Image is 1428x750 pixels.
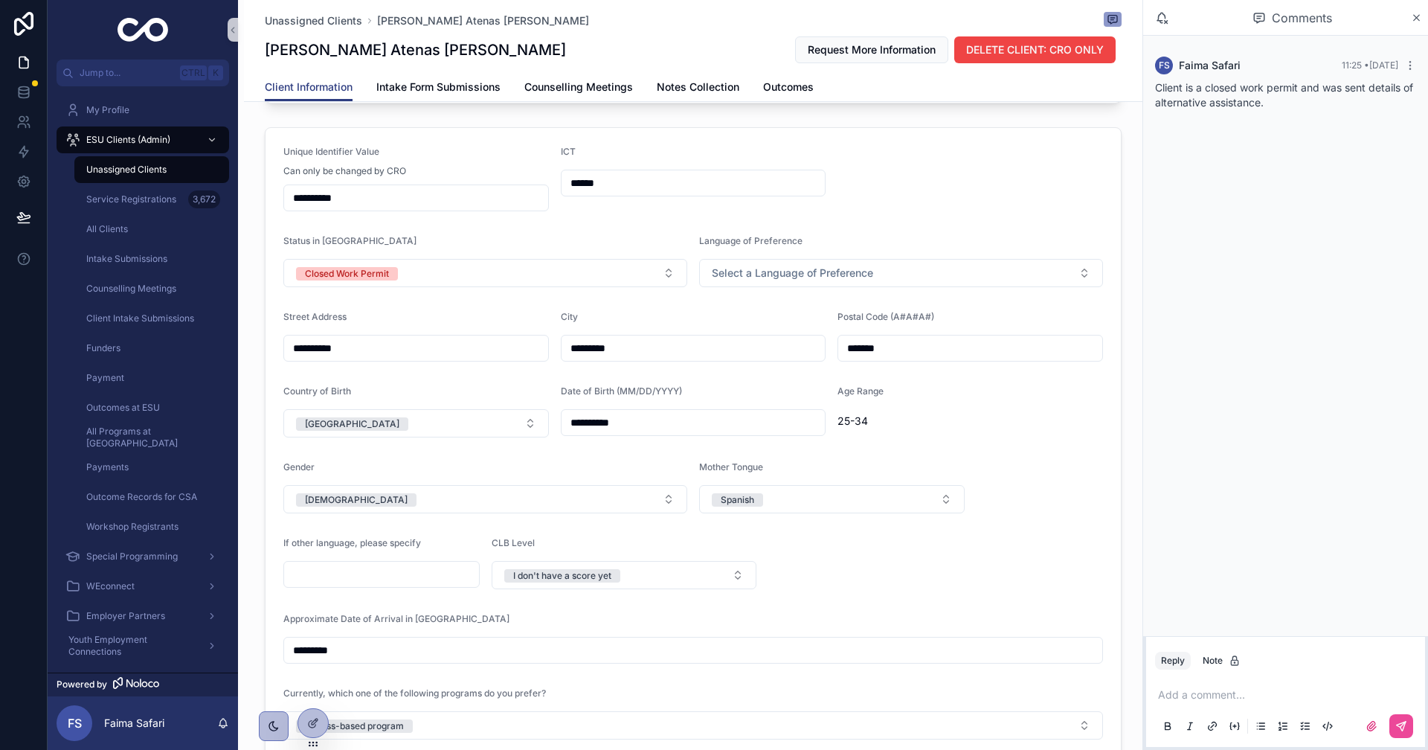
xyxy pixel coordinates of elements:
[180,65,207,80] span: Ctrl
[86,342,120,354] span: Funders
[837,311,934,322] span: Postal Code (A#A#A#)
[80,67,174,79] span: Jump to...
[74,454,229,481] a: Payments
[57,60,229,86] button: Jump to...CtrlK
[1179,58,1241,73] span: Faima Safari
[57,603,229,629] a: Employer Partners
[376,80,501,94] span: Intake Form Submissions
[74,246,229,272] a: Intake Submissions
[74,216,229,243] a: All Clients
[86,461,129,473] span: Payments
[699,259,1103,287] button: Select Button
[376,74,501,103] a: Intake Form Submissions
[68,714,82,732] span: FS
[699,235,803,246] span: Language of Preference
[283,711,1103,740] button: Select Button
[104,716,164,731] p: Faima Safari
[1159,60,1170,71] span: FS
[283,537,421,548] span: If other language, please specify
[283,235,416,246] span: Status in [GEOGRAPHIC_DATA]
[210,67,222,79] span: K
[86,312,194,324] span: Client Intake Submissions
[721,493,754,507] div: Spanish
[1342,60,1398,71] span: 11:25 • [DATE]
[954,36,1116,63] button: DELETE CLIENT: CRO ONLY
[57,543,229,570] a: Special Programming
[57,97,229,124] a: My Profile
[305,417,399,431] div: [GEOGRAPHIC_DATA]
[86,372,124,384] span: Payment
[48,673,238,696] a: Powered by
[283,146,379,157] span: Unique Identifier Value
[86,253,167,265] span: Intake Submissions
[86,426,214,449] span: All Programs at [GEOGRAPHIC_DATA]
[86,580,135,592] span: WEconnect
[283,687,546,699] span: Currently, which one of the following programs do you prefer?
[74,484,229,510] a: Outcome Records for CSA
[86,134,170,146] span: ESU Clients (Admin)
[561,311,578,322] span: City
[561,385,682,397] span: Date of Birth (MM/DD/YYYY)
[86,104,129,116] span: My Profile
[57,126,229,153] a: ESU Clients (Admin)
[86,491,197,503] span: Outcome Records for CSA
[68,634,195,658] span: Youth Employment Connections
[699,461,763,472] span: Mother Tongue
[74,186,229,213] a: Service Registrations3,672
[1197,652,1247,670] button: Note
[1155,652,1191,670] button: Reply
[86,223,128,235] span: All Clients
[305,493,408,507] div: [DEMOGRAPHIC_DATA]
[283,385,351,397] span: Country of Birth
[657,74,739,103] a: Notes Collection
[265,39,566,60] h1: [PERSON_NAME] Atenas [PERSON_NAME]
[48,86,238,673] div: scrollable content
[283,165,406,177] span: Can only be changed by CRO
[57,679,107,690] span: Powered by
[86,164,167,176] span: Unassigned Clients
[524,80,633,94] span: Counselling Meetings
[305,719,404,733] div: A class-based program
[808,42,936,57] span: Request More Information
[86,610,165,622] span: Employer Partners
[377,13,589,28] a: [PERSON_NAME] Atenas [PERSON_NAME]
[837,414,1103,429] span: 25-34
[657,80,739,94] span: Notes Collection
[86,551,178,562] span: Special Programming
[966,42,1104,57] span: DELETE CLIENT: CRO ONLY
[763,80,814,94] span: Outcomes
[265,13,362,28] a: Unassigned Clients
[57,573,229,600] a: WEconnect
[118,18,169,42] img: App logo
[492,537,535,548] span: CLB Level
[265,80,353,94] span: Client Information
[837,385,884,397] span: Age Range
[1272,9,1332,27] span: Comments
[283,461,315,472] span: Gender
[74,365,229,391] a: Payment
[74,156,229,183] a: Unassigned Clients
[524,74,633,103] a: Counselling Meetings
[86,193,176,205] span: Service Registrations
[283,409,549,437] button: Select Button
[561,146,576,157] span: ICT
[283,613,509,624] span: Approximate Date of Arrival in [GEOGRAPHIC_DATA]
[74,394,229,421] a: Outcomes at ESU
[283,485,687,513] button: Select Button
[305,267,389,281] div: Closed Work Permit
[763,74,814,103] a: Outcomes
[74,305,229,332] a: Client Intake Submissions
[74,275,229,302] a: Counselling Meetings
[265,74,353,102] a: Client Information
[86,521,178,533] span: Workshop Registrants
[188,190,220,208] div: 3,672
[74,424,229,451] a: All Programs at [GEOGRAPHIC_DATA]
[283,259,687,287] button: Select Button
[795,36,948,63] button: Request More Information
[74,513,229,540] a: Workshop Registrants
[283,311,347,322] span: Street Address
[1155,81,1413,109] span: Client is a closed work permit and was sent details of alternative assistance.
[1203,655,1241,667] div: Note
